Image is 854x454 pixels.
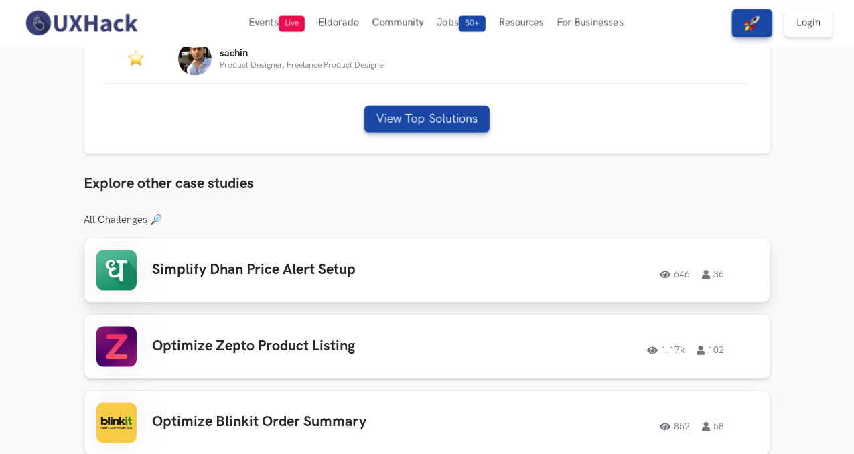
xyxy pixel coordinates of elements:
span: Live [279,16,305,32]
a: Login [784,9,833,37]
img: Featured [128,49,144,66]
span: 102 [697,346,725,356]
span: 36 [703,270,725,279]
p: Product Designer, Freelance Product Designer [220,61,386,70]
a: Simplify Dhan Price Alert Setup64636 [84,238,770,303]
span: 50+ [459,16,486,32]
h3: Simplify Dhan Price Alert Setup [153,261,447,279]
span: 1.17k [648,346,685,356]
h3: Optimize Zepto Product Listing [153,337,447,355]
img: Profile photo [178,42,212,76]
a: Optimize Zepto Product Listing1.17k102 [84,315,770,379]
button: View Top Solutions [364,106,490,133]
span: 852 [660,423,691,432]
h3: All Challenges 🔎 [84,214,770,226]
img: rocket [744,15,760,31]
span: 646 [660,270,691,279]
h3: Explore other case studies [84,175,770,193]
p: sachin [220,48,386,59]
h3: Optimize Blinkit Order Summary [153,414,447,431]
span: 58 [703,423,725,432]
img: UXHack-logo.png [21,9,141,37]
